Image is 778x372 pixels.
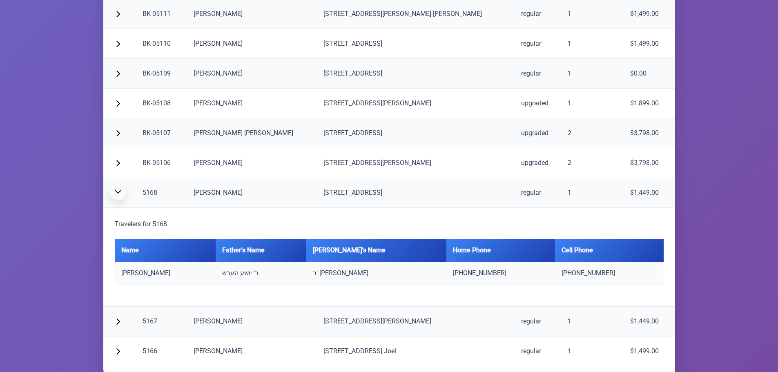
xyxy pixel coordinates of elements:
[561,307,624,336] td: 1
[136,118,187,148] td: BK-05107
[216,239,306,262] th: Father's Name
[317,307,515,336] td: [STREET_ADDRESS][PERSON_NAME]
[561,336,624,366] td: 1
[306,262,446,285] td: ר' [PERSON_NAME]
[187,307,317,336] td: [PERSON_NAME]
[515,178,561,208] td: regular
[515,89,561,118] td: upgraded
[561,118,624,148] td: 2
[187,148,317,178] td: [PERSON_NAME]
[624,148,675,178] td: $3,798.00
[136,178,187,208] td: 5168
[561,89,624,118] td: 1
[115,239,216,262] th: Name
[317,89,515,118] td: [STREET_ADDRESS][PERSON_NAME]
[624,336,675,366] td: $1,499.00
[115,219,664,229] h5: Travelers for 5168
[446,262,555,285] td: [PHONE_NUMBER]
[317,148,515,178] td: [STREET_ADDRESS][PERSON_NAME]
[515,148,561,178] td: upgraded
[561,178,624,208] td: 1
[624,118,675,148] td: $3,798.00
[136,59,187,89] td: BK-05109
[187,118,317,148] td: [PERSON_NAME] [PERSON_NAME]
[515,118,561,148] td: upgraded
[515,336,561,366] td: regular
[136,89,187,118] td: BK-05108
[136,336,187,366] td: 5166
[624,178,675,208] td: $1,449.00
[555,262,664,285] td: [PHONE_NUMBER]
[317,178,515,208] td: [STREET_ADDRESS]
[136,307,187,336] td: 5167
[187,178,317,208] td: [PERSON_NAME]
[187,336,317,366] td: [PERSON_NAME]
[317,118,515,148] td: [STREET_ADDRESS]
[317,336,515,366] td: [STREET_ADDRESS] Joel
[561,148,624,178] td: 2
[555,239,664,262] th: Cell Phone
[306,239,446,262] th: [PERSON_NAME]'s Name
[187,29,317,59] td: [PERSON_NAME]
[136,29,187,59] td: BK-05110
[115,262,216,285] td: [PERSON_NAME]
[515,307,561,336] td: regular
[624,89,675,118] td: $1,899.00
[624,29,675,59] td: $1,499.00
[515,29,561,59] td: regular
[624,307,675,336] td: $1,449.00
[187,89,317,118] td: [PERSON_NAME]
[317,29,515,59] td: [STREET_ADDRESS]
[624,59,675,89] td: $0.00
[515,59,561,89] td: regular
[561,29,624,59] td: 1
[187,59,317,89] td: [PERSON_NAME]
[446,239,555,262] th: Home Phone
[561,59,624,89] td: 1
[136,148,187,178] td: BK-05106
[317,59,515,89] td: [STREET_ADDRESS]
[216,262,306,285] td: ר' יושע הערש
